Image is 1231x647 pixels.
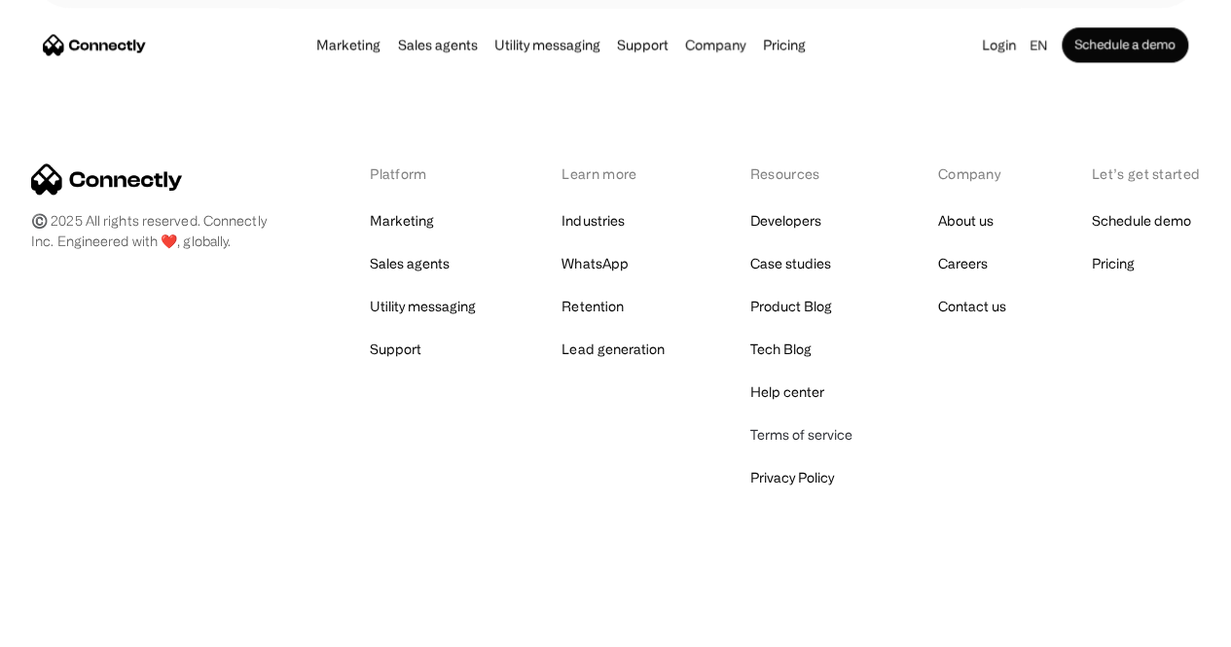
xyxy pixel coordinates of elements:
[750,464,834,491] a: Privacy Policy
[1022,31,1062,58] div: en
[561,336,664,363] a: Lead generation
[1062,27,1188,62] a: Schedule a demo
[679,31,751,58] div: Company
[370,250,450,277] a: Sales agents
[370,336,421,363] a: Support
[750,421,852,449] a: Terms of service
[1030,31,1047,58] div: en
[1092,163,1200,184] div: Let’s get started
[750,293,832,320] a: Product Blog
[976,31,1022,58] a: Login
[938,163,1006,184] div: Company
[19,611,117,640] aside: Language selected: English
[561,293,623,320] a: Retention
[561,207,624,234] a: Industries
[370,207,434,234] a: Marketing
[310,37,386,53] a: Marketing
[391,37,483,53] a: Sales agents
[611,37,674,53] a: Support
[370,163,476,184] div: Platform
[757,37,812,53] a: Pricing
[1092,250,1135,277] a: Pricing
[685,31,745,58] div: Company
[1092,207,1191,234] a: Schedule demo
[750,378,824,406] a: Help center
[489,37,606,53] a: Utility messaging
[561,163,664,184] div: Learn more
[43,30,146,59] a: home
[938,293,1006,320] a: Contact us
[39,613,117,640] ul: Language list
[938,207,994,234] a: About us
[938,250,988,277] a: Careers
[370,293,476,320] a: Utility messaging
[750,207,821,234] a: Developers
[561,250,628,277] a: WhatsApp
[750,250,831,277] a: Case studies
[750,163,852,184] div: Resources
[750,336,812,363] a: Tech Blog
